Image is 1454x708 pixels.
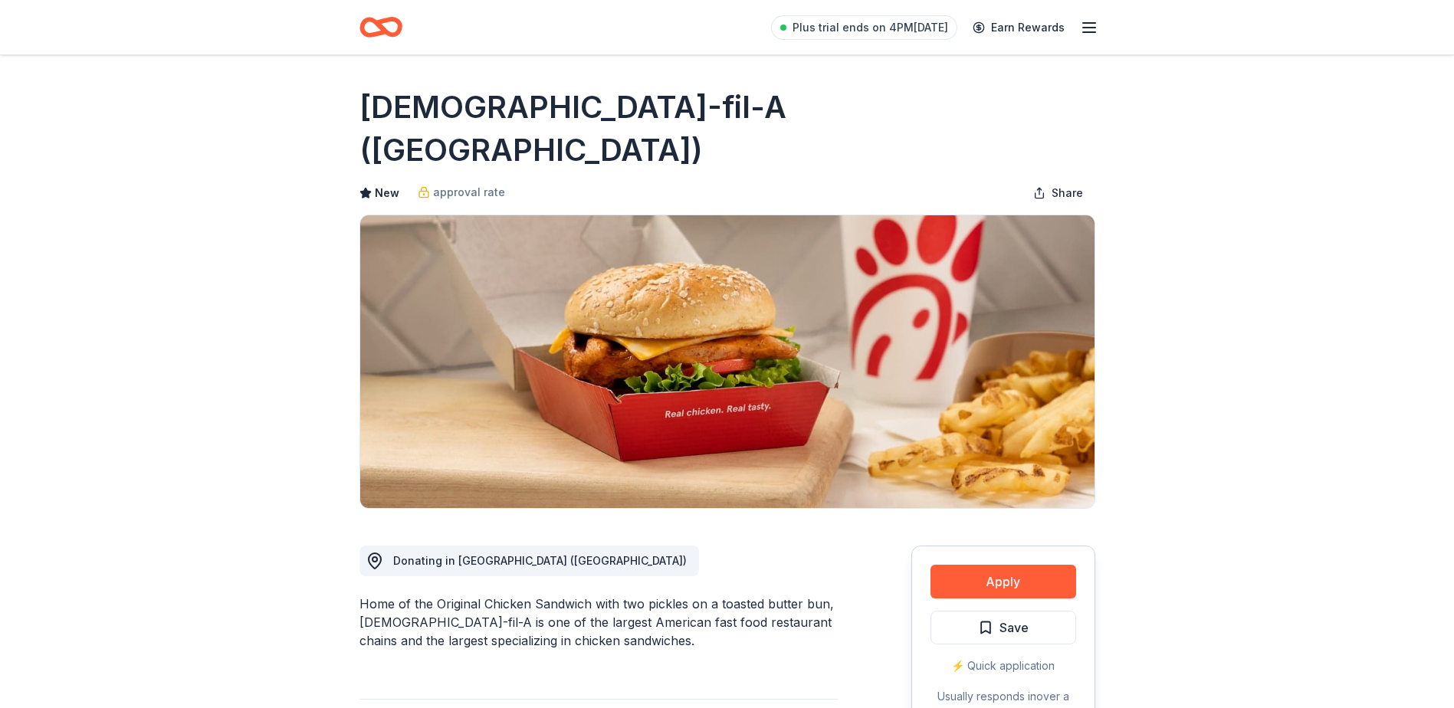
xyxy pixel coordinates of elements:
a: Earn Rewards [963,14,1074,41]
a: Plus trial ends on 4PM[DATE] [771,15,957,40]
span: Share [1052,184,1083,202]
a: approval rate [418,183,505,202]
img: Image for Chick-fil-A (Madison) [360,215,1095,508]
button: Share [1021,178,1095,208]
span: Save [999,618,1029,638]
div: Home of the Original Chicken Sandwich with two pickles on a toasted butter bun, [DEMOGRAPHIC_DATA... [359,595,838,650]
button: Save [930,611,1076,644]
span: Plus trial ends on 4PM[DATE] [793,18,948,37]
button: Apply [930,565,1076,598]
h1: [DEMOGRAPHIC_DATA]-fil-A ([GEOGRAPHIC_DATA]) [359,86,1095,172]
div: ⚡️ Quick application [930,657,1076,675]
span: New [375,184,399,202]
a: Home [359,9,402,45]
span: approval rate [433,183,505,202]
span: Donating in [GEOGRAPHIC_DATA] ([GEOGRAPHIC_DATA]) [393,554,687,567]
